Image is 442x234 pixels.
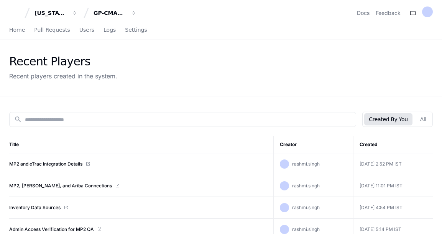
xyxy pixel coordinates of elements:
[34,21,70,39] a: Pull Requests
[357,9,370,17] a: Docs
[353,153,433,175] td: [DATE] 2:52 PM IST
[9,28,25,32] span: Home
[353,197,433,219] td: [DATE] 4:54 PM IST
[9,205,61,211] a: Inventory Data Sources
[9,226,94,232] a: Admin Access Verification for MP2 QA
[34,28,70,32] span: Pull Requests
[353,175,433,197] td: [DATE] 11:01 PM IST
[104,28,116,32] span: Logs
[376,9,401,17] button: Feedback
[416,113,431,125] button: All
[364,113,412,125] button: Created By You
[31,6,81,20] button: [US_STATE] Pacific
[292,205,320,210] span: rashmi.singh
[125,21,147,39] a: Settings
[79,21,94,39] a: Users
[104,21,116,39] a: Logs
[273,136,353,153] th: Creator
[292,183,320,188] span: rashmi.singh
[292,161,320,167] span: rashmi.singh
[9,183,112,189] a: MP2, [PERSON_NAME], and Ariba Connections
[9,136,273,153] th: Title
[353,136,433,153] th: Created
[79,28,94,32] span: Users
[35,9,67,17] div: [US_STATE] Pacific
[9,71,117,81] div: Recent players created in the system.
[14,115,22,123] mat-icon: search
[9,161,82,167] a: MP2 and eTrac Integration Details
[94,9,127,17] div: GP-CMAG-MP2
[9,55,117,68] div: Recent Players
[9,21,25,39] a: Home
[292,226,320,232] span: rashmi.singh
[90,6,140,20] button: GP-CMAG-MP2
[125,28,147,32] span: Settings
